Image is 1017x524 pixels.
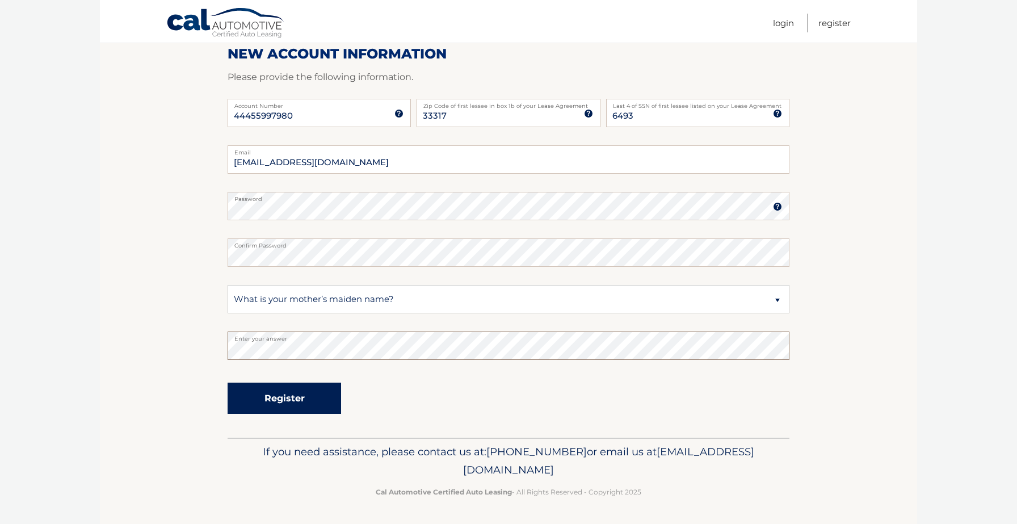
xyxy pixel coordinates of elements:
label: Confirm Password [228,238,789,248]
p: - All Rights Reserved - Copyright 2025 [235,486,782,498]
span: [EMAIL_ADDRESS][DOMAIN_NAME] [463,445,754,476]
label: Enter your answer [228,332,789,341]
button: Register [228,383,341,414]
img: tooltip.svg [773,202,782,211]
strong: Cal Automotive Certified Auto Leasing [376,488,512,496]
a: Login [773,14,794,32]
p: If you need assistance, please contact us at: or email us at [235,443,782,479]
a: Register [818,14,851,32]
label: Zip Code of first lessee in box 1b of your Lease Agreement [417,99,600,108]
input: Zip Code [417,99,600,127]
label: Account Number [228,99,411,108]
input: SSN or EIN (last 4 digits only) [606,99,789,127]
input: Email [228,145,789,174]
p: Please provide the following information. [228,69,789,85]
h2: New Account Information [228,45,789,62]
span: [PHONE_NUMBER] [486,445,587,458]
label: Email [228,145,789,154]
img: tooltip.svg [773,109,782,118]
a: Cal Automotive [166,7,285,40]
img: tooltip.svg [394,109,404,118]
img: tooltip.svg [584,109,593,118]
label: Password [228,192,789,201]
label: Last 4 of SSN of first lessee listed on your Lease Agreement [606,99,789,108]
input: Account Number [228,99,411,127]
